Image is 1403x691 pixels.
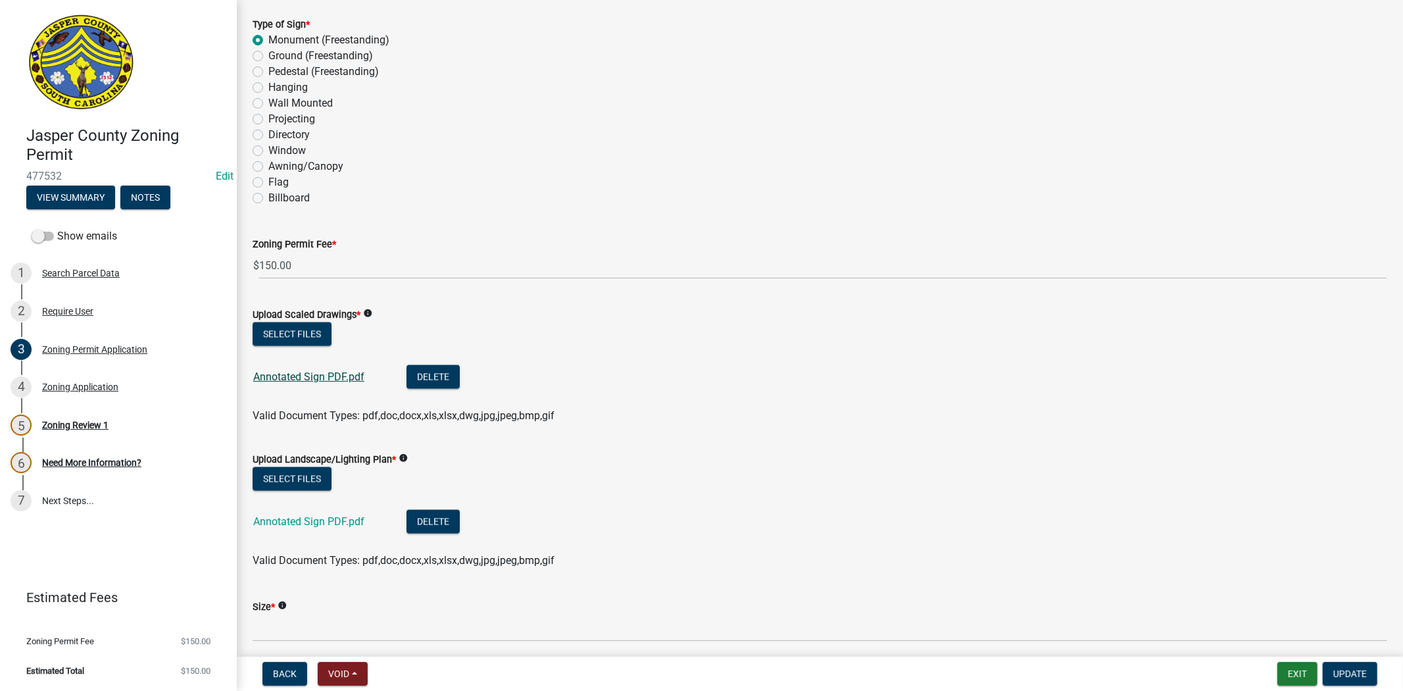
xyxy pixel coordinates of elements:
a: Annotated Sign PDF.pdf [253,515,364,528]
div: Zoning Review 1 [42,421,109,430]
button: View Summary [26,186,115,209]
wm-modal-confirm: Summary [26,193,115,203]
label: Size [253,603,275,612]
label: Monument (Freestanding) [268,32,389,48]
span: Valid Document Types: pdf,doc,docx,xls,xlsx,dwg,jpg,jpeg,bmp,gif [253,409,554,422]
button: Notes [120,186,170,209]
label: Upload Landscape/Lighting Plan [253,455,396,465]
wm-modal-confirm: Delete Document [406,372,460,384]
label: Upload Scaled Drawings [253,311,360,320]
i: info [363,309,372,318]
a: Annotated Sign PDF.pdf [253,371,364,383]
button: Back [262,662,307,686]
span: Valid Document Types: pdf,doc,docx,xls,xlsx,dwg,jpg,jpeg,bmp,gif [253,554,554,567]
div: 4 [11,376,32,397]
label: Window [268,143,306,159]
div: 7 [11,490,32,511]
span: $150.00 [181,637,210,646]
label: Pedestal (Freestanding) [268,64,379,80]
img: Jasper County, South Carolina [26,14,136,113]
span: $150.00 [181,667,210,675]
div: 3 [11,339,32,360]
label: Wall Mounted [268,95,333,111]
span: 477532 [26,170,210,182]
div: Zoning Application [42,382,118,392]
button: Select files [253,467,332,491]
label: Ground (Freestanding) [268,48,373,64]
button: Exit [1277,662,1317,686]
span: Void [328,669,349,679]
h4: Jasper County Zoning Permit [26,126,226,165]
div: 6 [11,452,32,473]
span: Update [1333,669,1367,679]
div: Need More Information? [42,458,141,467]
wm-modal-confirm: Edit Application Number [216,170,234,182]
div: Require User [42,307,93,316]
div: 5 [11,415,32,436]
span: $ [253,252,260,279]
button: Void [318,662,368,686]
div: 2 [11,301,32,322]
label: Flag [268,174,289,190]
label: Hanging [268,80,308,95]
button: Delete [406,365,460,389]
button: Update [1323,662,1377,686]
label: Billboard [268,190,310,206]
label: Directory [268,127,310,143]
div: Zoning Permit Application [42,345,147,354]
label: Projecting [268,111,315,127]
div: Search Parcel Data [42,269,120,278]
a: Estimated Fees [11,584,216,611]
label: Show emails [32,228,117,244]
label: Awning/Canopy [268,159,343,174]
span: Estimated Total [26,667,84,675]
wm-modal-confirm: Notes [120,193,170,203]
label: Zoning Permit Fee [253,240,336,249]
span: Back [273,669,297,679]
wm-modal-confirm: Delete Document [406,517,460,529]
label: Type of Sign [253,20,310,30]
div: 1 [11,263,32,284]
button: Select files [253,322,332,346]
i: info [278,601,287,610]
button: Delete [406,510,460,534]
span: Zoning Permit Fee [26,637,94,646]
a: Edit [216,170,234,182]
i: info [399,453,408,463]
